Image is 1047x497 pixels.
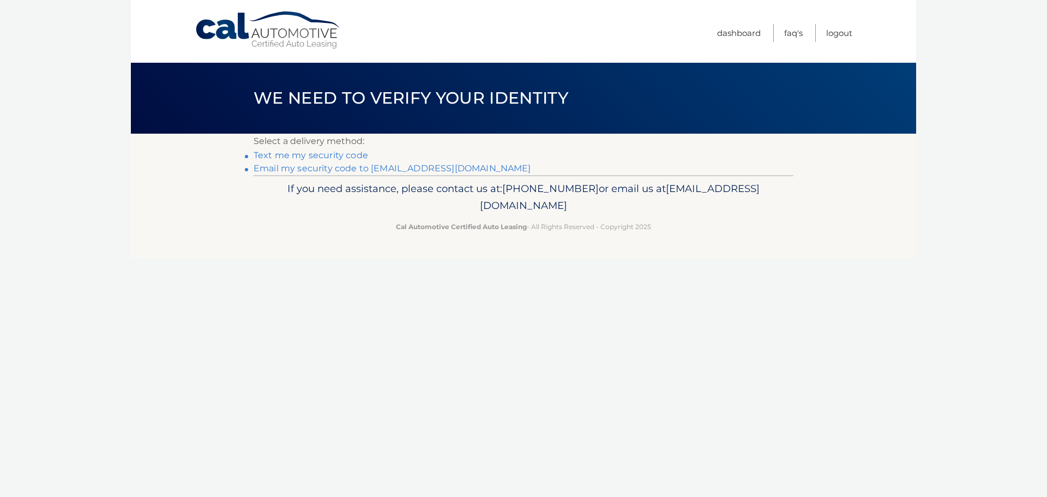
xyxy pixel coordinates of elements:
a: FAQ's [784,24,803,42]
a: Dashboard [717,24,761,42]
p: If you need assistance, please contact us at: or email us at [261,180,786,215]
a: Logout [826,24,852,42]
span: We need to verify your identity [254,88,568,108]
strong: Cal Automotive Certified Auto Leasing [396,223,527,231]
p: - All Rights Reserved - Copyright 2025 [261,221,786,232]
a: Email my security code to [EMAIL_ADDRESS][DOMAIN_NAME] [254,163,531,173]
a: Text me my security code [254,150,368,160]
a: Cal Automotive [195,11,342,50]
p: Select a delivery method: [254,134,793,149]
span: [PHONE_NUMBER] [502,182,599,195]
